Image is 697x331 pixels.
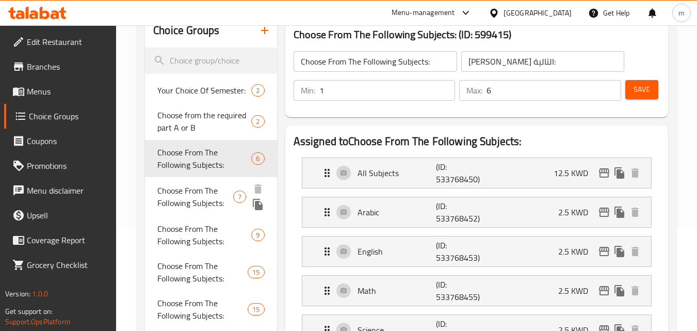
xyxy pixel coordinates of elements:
[634,83,650,96] span: Save
[145,140,277,177] div: Choose From The Following Subjects:6
[436,239,489,264] p: (ID: 533768453)
[625,80,658,99] button: Save
[248,267,264,277] span: 15
[358,167,436,179] p: All Subjects
[27,184,108,197] span: Menu disclaimer
[294,271,660,310] li: Expand
[248,305,264,314] span: 15
[248,303,264,316] div: Choices
[27,85,108,98] span: Menus
[4,104,117,129] a: Choice Groups
[27,234,108,246] span: Coverage Report
[596,165,612,181] button: edit
[627,283,643,298] button: delete
[4,79,117,104] a: Menus
[596,283,612,298] button: edit
[157,297,248,322] span: Choose From The Following Subjects:
[27,160,108,172] span: Promotions
[302,237,651,266] div: Expand
[627,165,643,181] button: delete
[612,204,627,220] button: duplicate
[558,245,596,258] p: 2.5 KWD
[250,197,266,212] button: duplicate
[251,152,264,165] div: Choices
[302,158,651,188] div: Expand
[436,200,489,225] p: (ID: 533768452)
[358,206,436,218] p: Arabic
[4,153,117,178] a: Promotions
[466,84,482,97] p: Max:
[294,232,660,271] li: Expand
[157,84,251,97] span: Your Choice Of Semester:
[27,259,108,271] span: Grocery Checklist
[252,230,264,240] span: 9
[294,193,660,232] li: Expand
[596,204,612,220] button: edit
[4,203,117,228] a: Upsell
[145,254,277,291] div: Choose From The Following Subjects:15
[157,109,251,134] span: Choose from the required part A or B
[27,135,108,147] span: Coupons
[627,204,643,220] button: delete
[294,26,660,43] h3: Choose From The Following Subjects: (ID: 599415)
[4,228,117,253] a: Coverage Report
[504,7,572,19] div: [GEOGRAPHIC_DATA]
[294,134,660,149] h2: Assigned to Choose From The Following Subjects:
[145,48,277,74] input: search
[612,165,627,181] button: duplicate
[294,153,660,193] li: Expand
[157,184,233,209] span: Choose From The Following Subjects:
[145,216,277,254] div: Choose From The Following Subjects:9
[234,192,246,202] span: 7
[252,86,264,96] span: 2
[27,60,108,73] span: Branches
[157,223,251,247] span: Choose From The Following Subjects:
[145,103,277,140] div: Choose from the required part A or B2
[145,78,277,103] div: Your Choice Of Semester:2
[251,115,264,128] div: Choices
[4,253,117,277] a: Grocery Checklist
[596,244,612,259] button: edit
[27,36,108,48] span: Edit Restaurant
[32,287,48,301] span: 1.0.0
[4,54,117,79] a: Branches
[5,287,30,301] span: Version:
[4,178,117,203] a: Menu disclaimer
[248,266,264,278] div: Choices
[153,23,219,38] h2: Choice Groups
[145,291,277,328] div: Choose From The Following Subjects:15
[4,129,117,153] a: Coupons
[302,197,651,227] div: Expand
[612,283,627,298] button: duplicate
[558,206,596,218] p: 2.5 KWD
[233,191,246,203] div: Choices
[612,244,627,259] button: duplicate
[27,209,108,222] span: Upsell
[554,167,596,179] p: 12.5 KWD
[4,29,117,54] a: Edit Restaurant
[157,260,248,285] span: Choose From The Following Subjects:
[252,154,264,164] span: 6
[678,7,685,19] span: m
[627,244,643,259] button: delete
[301,84,315,97] p: Min:
[250,181,266,197] button: delete
[302,276,651,306] div: Expand
[392,7,455,19] div: Menu-management
[251,229,264,241] div: Choices
[252,117,264,127] span: 2
[558,285,596,297] p: 2.5 KWD
[145,177,277,216] div: Choose From The Following Subjects:7deleteduplicate
[5,315,71,328] a: Support.OpsPlatform
[358,285,436,297] p: Math
[436,161,489,185] p: (ID: 533768450)
[29,110,108,122] span: Choice Groups
[5,305,53,318] span: Get support on:
[157,146,251,171] span: Choose From The Following Subjects:
[358,245,436,258] p: English
[436,278,489,303] p: (ID: 533768455)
